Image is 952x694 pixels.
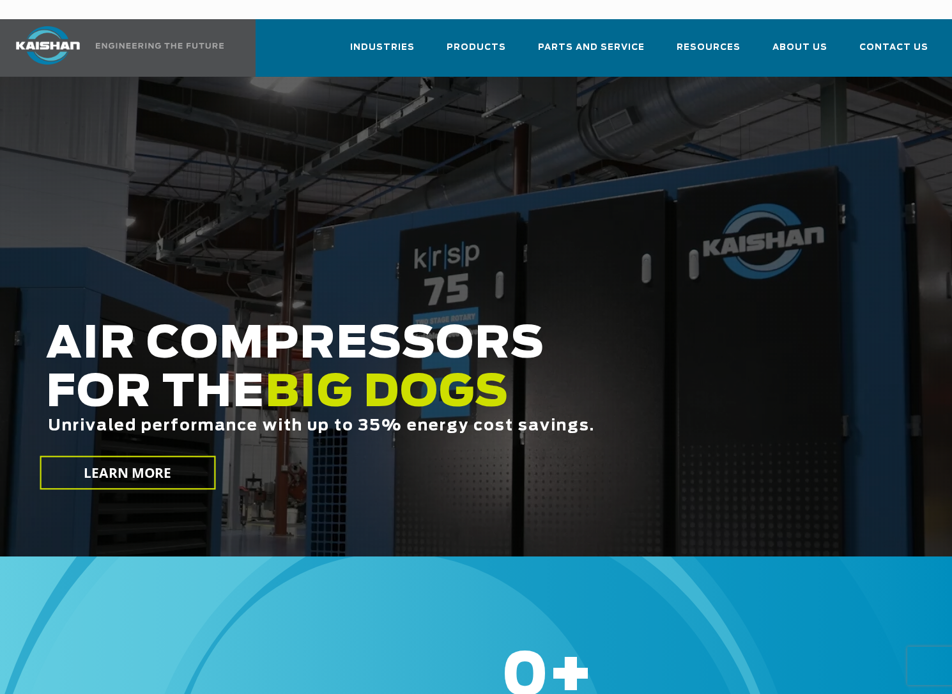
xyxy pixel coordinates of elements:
span: Products [447,40,506,55]
span: Industries [350,40,415,55]
a: Contact Us [859,31,928,74]
span: Unrivaled performance with up to 35% energy cost savings. [48,418,595,434]
a: LEARN MORE [40,456,215,490]
a: Industries [350,31,415,74]
span: Contact Us [859,40,928,55]
a: Parts and Service [538,31,645,74]
span: Resources [677,40,741,55]
h2: AIR COMPRESSORS FOR THE [46,320,760,475]
a: Resources [677,31,741,74]
h6: + [502,668,914,686]
a: About Us [772,31,827,74]
span: LEARN MORE [84,464,172,482]
span: About Us [772,40,827,55]
span: BIG DOGS [265,372,509,415]
span: Parts and Service [538,40,645,55]
a: Products [447,31,506,74]
img: Engineering the future [96,43,224,49]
